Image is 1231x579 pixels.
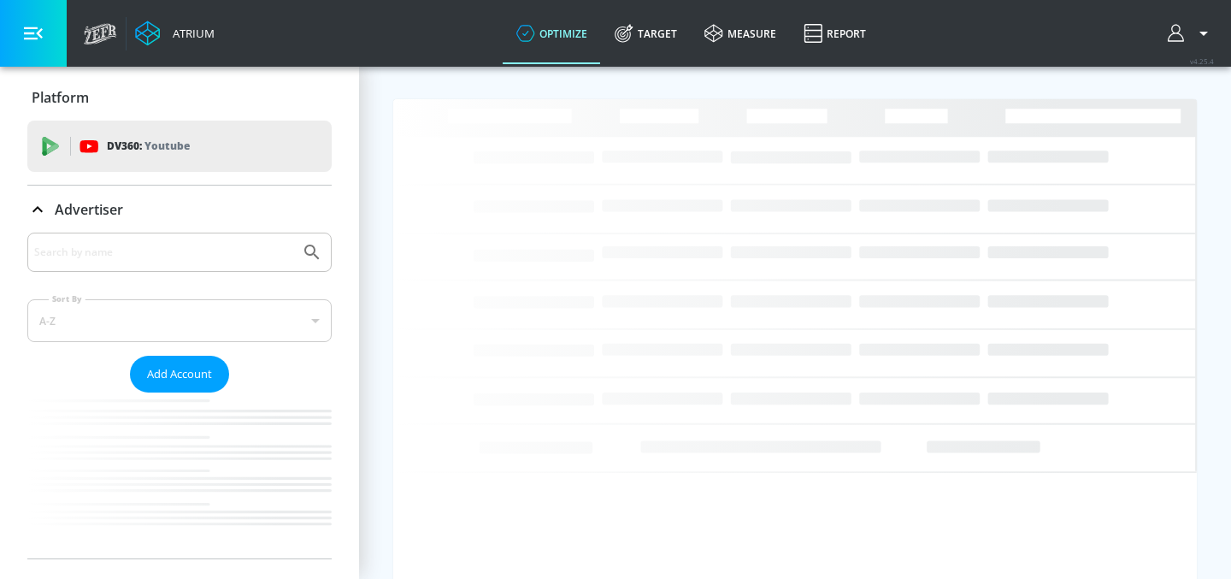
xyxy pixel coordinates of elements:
p: DV360: [107,137,190,156]
div: DV360: Youtube [27,121,332,172]
a: optimize [503,3,601,64]
input: Search by name [34,241,293,263]
div: A-Z [27,299,332,342]
div: Advertiser [27,186,332,233]
a: Target [601,3,691,64]
span: v 4.25.4 [1190,56,1214,66]
p: Advertiser [55,200,123,219]
div: Atrium [166,26,215,41]
a: measure [691,3,790,64]
a: Atrium [135,21,215,46]
a: Report [790,3,880,64]
div: Platform [27,74,332,121]
nav: list of Advertiser [27,393,332,558]
label: Sort By [49,293,85,304]
div: Advertiser [27,233,332,558]
p: Youtube [144,137,190,155]
button: Add Account [130,356,229,393]
p: Platform [32,88,89,107]
span: Add Account [147,364,212,384]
